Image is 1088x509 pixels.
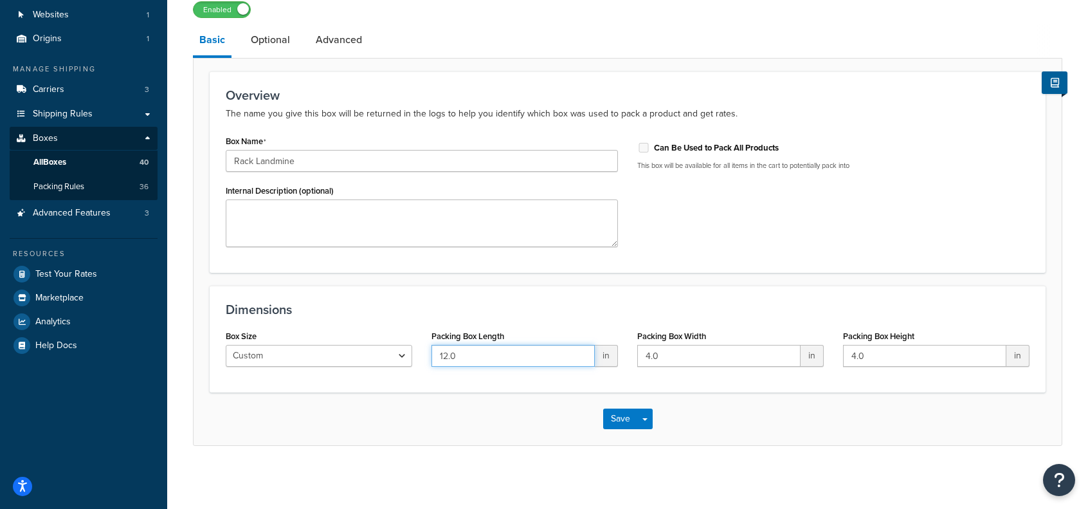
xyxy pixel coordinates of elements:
a: Basic [193,24,231,58]
input: This option can't be selected because the box is assigned to a dimensional rule [637,143,650,153]
p: This box will be available for all items in the cart to potentially pack into [637,161,1029,171]
a: Boxes [10,127,158,151]
li: Packing Rules [10,175,158,199]
label: Can Be Used to Pack All Products [654,142,779,154]
li: Origins [10,27,158,51]
span: Analytics [35,317,71,328]
a: Optional [244,24,296,55]
a: Analytics [10,310,158,333]
span: Boxes [33,133,58,144]
label: Packing Box Height [843,331,914,341]
p: The name you give this box will be returned in the logs to help you identify which box was used t... [226,106,1029,122]
h3: Overview [226,88,1029,102]
span: Advanced Features [33,208,111,219]
h3: Dimensions [226,302,1029,317]
li: Boxes [10,127,158,200]
div: Resources [10,248,158,259]
label: Box Size [226,331,257,341]
span: 3 [145,208,149,219]
span: in [1006,345,1029,367]
a: Test Your Rates [10,263,158,286]
span: Packing Rules [33,181,84,192]
a: Shipping Rules [10,102,158,126]
a: Marketplace [10,286,158,310]
label: Packing Box Width [637,331,706,341]
span: Shipping Rules [33,109,93,120]
span: All Boxes [33,157,66,168]
span: Help Docs [35,340,77,351]
a: AllBoxes40 [10,151,158,174]
a: Websites1 [10,3,158,27]
span: in [595,345,618,367]
a: Packing Rules36 [10,175,158,199]
span: Websites [33,10,69,21]
a: Advanced Features3 [10,201,158,225]
li: Advanced Features [10,201,158,225]
label: Internal Description (optional) [226,186,334,196]
a: Origins1 [10,27,158,51]
button: Show Help Docs [1042,71,1067,94]
span: Carriers [33,84,64,95]
li: Websites [10,3,158,27]
span: 36 [140,181,149,192]
a: Advanced [309,24,368,55]
span: Test Your Rates [35,269,97,280]
span: 3 [145,84,149,95]
label: Box Name [226,136,266,147]
label: Packing Box Length [431,331,504,341]
button: Open Resource Center [1043,464,1075,496]
span: in [801,345,824,367]
button: Save [603,409,638,429]
span: 1 [147,10,149,21]
li: Carriers [10,78,158,102]
div: Manage Shipping [10,64,158,75]
a: Help Docs [10,334,158,357]
a: Carriers3 [10,78,158,102]
span: Marketplace [35,293,84,304]
span: 40 [140,157,149,168]
span: 1 [147,33,149,44]
label: Enabled [194,2,250,17]
span: Origins [33,33,62,44]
